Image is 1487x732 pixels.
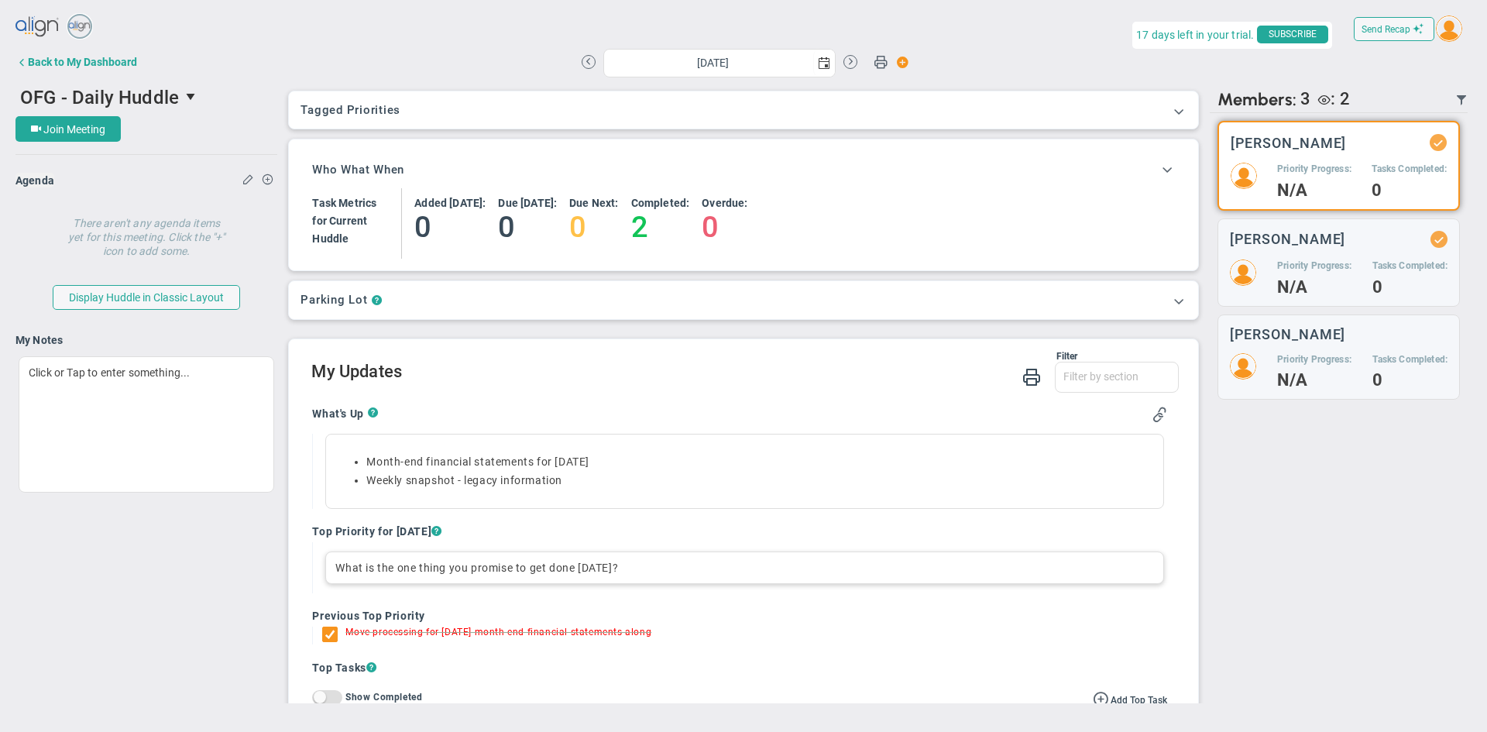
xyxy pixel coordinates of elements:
[1433,137,1444,148] div: Updated Status
[1022,366,1041,386] span: Print My Huddle Updates
[1434,234,1444,245] div: Updated Status
[874,54,888,76] span: Print Huddle
[300,103,1186,117] h3: Tagged Priorities
[15,116,121,142] button: Join Meeting
[345,691,422,702] label: Show Completed
[1372,373,1448,387] h4: 0
[312,163,404,177] h3: Who What When
[312,196,376,210] h4: Task Metrics
[300,293,367,308] h3: Parking Lot
[311,362,1178,384] h2: My Updates
[631,196,690,210] h4: Completed:
[1277,373,1351,387] h4: N/A
[28,56,137,68] div: Back to My Dashboard
[1300,89,1310,110] span: 3
[312,232,349,245] span: Huddle
[1230,327,1346,342] h3: [PERSON_NAME]
[1277,184,1351,198] h4: N/A
[631,210,690,244] h4: 2
[53,285,240,310] button: Display Huddle in Classic Layout
[366,474,562,486] span: Weekly snapshot - legacy information
[569,196,618,210] h4: Due Next:
[1331,89,1335,108] span: :
[312,407,367,421] h4: What's Up
[1372,184,1447,198] h4: 0
[1231,163,1257,189] img: 204803.Person.photo
[179,84,205,110] span: select
[569,210,618,244] h4: 0
[1362,24,1410,35] span: Send Recap
[1340,89,1350,108] span: 2
[312,215,367,227] span: for Current
[813,50,835,77] span: select
[1136,26,1254,45] span: 17 days left in your trial.
[15,174,54,187] span: Agenda
[1372,353,1448,366] h5: Tasks Completed:
[68,205,225,258] h4: There aren't any agenda items yet for this meeting. Click the "+" icon to add some.
[414,196,486,210] h4: Added [DATE]:
[1231,136,1347,150] h3: [PERSON_NAME]
[312,609,1166,623] h4: Previous Top Priority
[1372,280,1448,294] h4: 0
[702,196,747,210] h4: Overdue:
[366,455,589,468] span: Month-end financial statements for [DATE]
[1277,353,1351,366] h5: Priority Progress:
[498,210,557,244] h4: 0
[1217,89,1296,110] span: Members:
[20,87,179,108] span: OFG - Daily Huddle
[1257,26,1328,43] span: SUBSCRIBE
[1277,163,1351,176] h5: Priority Progress:
[1230,259,1256,286] img: 204802.Person.photo
[15,12,60,43] img: align-logo.svg
[1093,690,1167,707] button: Add Top Task
[1310,89,1350,110] div: The following people are Viewers: Craig Churchill, Tyler Van Schoonhoven
[1372,259,1448,273] h5: Tasks Completed:
[1372,163,1447,176] h5: Tasks Completed:
[1436,15,1462,42] img: 204803.Person.photo
[1277,280,1351,294] h4: N/A
[15,333,277,347] h4: My Notes
[702,210,747,244] h4: 0
[1354,17,1434,41] button: Send Recap
[15,46,137,77] button: Back to My Dashboard
[1277,259,1351,273] h5: Priority Progress:
[889,52,909,73] span: Action Button
[325,552,1163,584] div: What is the one thing you promise to get done [DATE]?
[498,196,557,210] h4: Due [DATE]:
[19,356,274,493] div: Click or Tap to enter something...
[312,524,1166,538] h4: Top Priority for [DATE]
[1056,363,1178,390] input: Filter by section
[1230,353,1256,380] img: 204801.Person.photo
[43,123,105,136] span: Join Meeting
[1111,695,1167,706] span: Add Top Task
[1230,232,1346,246] h3: [PERSON_NAME]
[414,210,486,244] h4: 0
[312,660,1166,675] h4: Top Tasks
[345,627,651,644] div: Move processing for [DATE] month-end financial statements along
[311,351,1077,362] div: Filter
[1455,94,1468,106] span: Filter Updated Members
